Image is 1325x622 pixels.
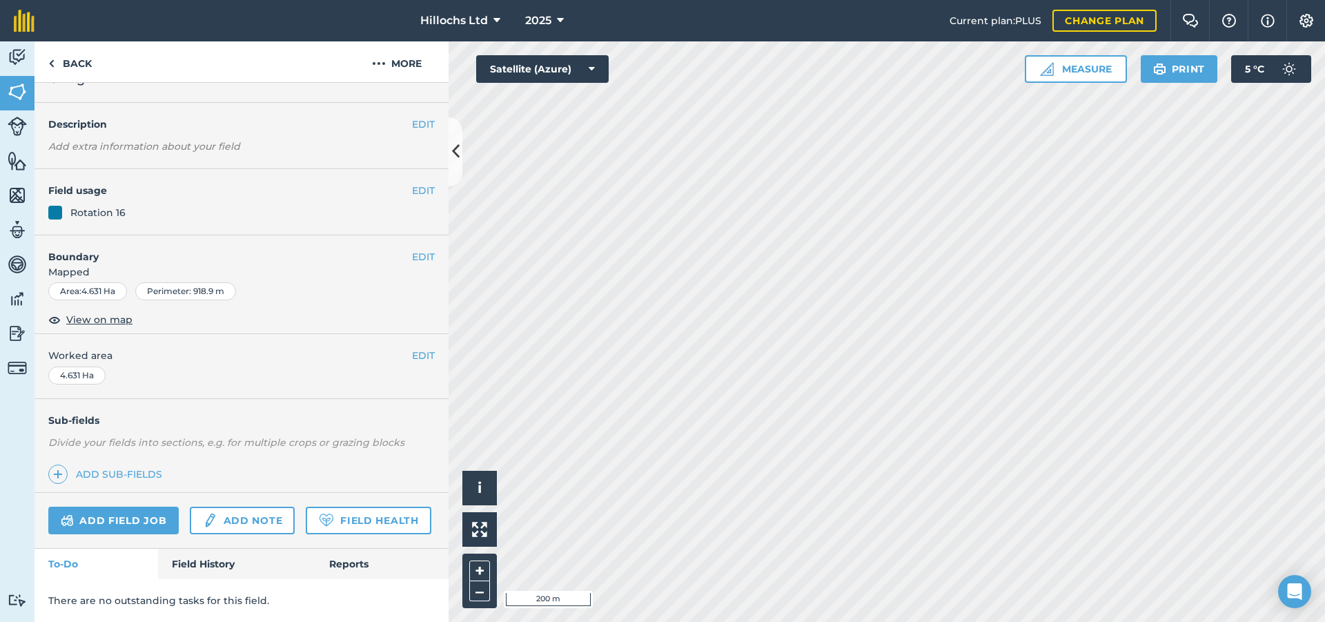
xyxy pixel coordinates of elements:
[8,289,27,309] img: svg+xml;base64,PD94bWwgdmVyc2lvbj0iMS4wIiBlbmNvZGluZz0idXRmLTgiPz4KPCEtLSBHZW5lcmF0b3I6IEFkb2JlIE...
[48,348,435,363] span: Worked area
[1221,14,1237,28] img: A question mark icon
[158,549,315,579] a: Field History
[14,10,35,32] img: fieldmargin Logo
[48,117,435,132] h4: Description
[1298,14,1315,28] img: A cog icon
[1261,12,1275,29] img: svg+xml;base64,PHN2ZyB4bWxucz0iaHR0cDovL3d3dy53My5vcmcvMjAwMC9zdmciIHdpZHRoPSIxNyIgaGVpZ2h0PSIxNy...
[202,512,217,529] img: svg+xml;base64,PD94bWwgdmVyc2lvbj0iMS4wIiBlbmNvZGluZz0idXRmLTgiPz4KPCEtLSBHZW5lcmF0b3I6IEFkb2JlIE...
[420,12,488,29] span: Hillochs Ltd
[412,117,435,132] button: EDIT
[1182,14,1199,28] img: Two speech bubbles overlapping with the left bubble in the forefront
[469,561,490,581] button: +
[48,593,435,608] p: There are no outstanding tasks for this field.
[8,220,27,240] img: svg+xml;base64,PD94bWwgdmVyc2lvbj0iMS4wIiBlbmNvZGluZz0idXRmLTgiPz4KPCEtLSBHZW5lcmF0b3I6IEFkb2JlIE...
[412,348,435,363] button: EDIT
[48,55,55,72] img: svg+xml;base64,PHN2ZyB4bWxucz0iaHR0cDovL3d3dy53My5vcmcvMjAwMC9zdmciIHdpZHRoPSI5IiBoZWlnaHQ9IjI0Ii...
[469,581,490,601] button: –
[1278,575,1311,608] div: Open Intercom Messenger
[315,549,449,579] a: Reports
[48,311,61,328] img: svg+xml;base64,PHN2ZyB4bWxucz0iaHR0cDovL3d3dy53My5vcmcvMjAwMC9zdmciIHdpZHRoPSIxOCIgaGVpZ2h0PSIyNC...
[478,479,482,496] span: i
[8,254,27,275] img: svg+xml;base64,PD94bWwgdmVyc2lvbj0iMS4wIiBlbmNvZGluZz0idXRmLTgiPz4KPCEtLSBHZW5lcmF0b3I6IEFkb2JlIE...
[345,41,449,82] button: More
[48,367,106,385] div: 4.631 Ha
[48,507,179,534] a: Add field job
[372,55,386,72] img: svg+xml;base64,PHN2ZyB4bWxucz0iaHR0cDovL3d3dy53My5vcmcvMjAwMC9zdmciIHdpZHRoPSIyMCIgaGVpZ2h0PSIyNC...
[950,13,1041,28] span: Current plan : PLUS
[8,185,27,206] img: svg+xml;base64,PHN2ZyB4bWxucz0iaHR0cDovL3d3dy53My5vcmcvMjAwMC9zdmciIHdpZHRoPSI1NiIgaGVpZ2h0PSI2MC...
[8,117,27,136] img: svg+xml;base64,PD94bWwgdmVyc2lvbj0iMS4wIiBlbmNvZGluZz0idXRmLTgiPz4KPCEtLSBHZW5lcmF0b3I6IEFkb2JlIE...
[476,55,609,83] button: Satellite (Azure)
[70,205,126,220] div: Rotation 16
[8,81,27,102] img: svg+xml;base64,PHN2ZyB4bWxucz0iaHR0cDovL3d3dy53My5vcmcvMjAwMC9zdmciIHdpZHRoPSI1NiIgaGVpZ2h0PSI2MC...
[8,594,27,607] img: svg+xml;base64,PD94bWwgdmVyc2lvbj0iMS4wIiBlbmNvZGluZz0idXRmLTgiPz4KPCEtLSBHZW5lcmF0b3I6IEFkb2JlIE...
[1025,55,1127,83] button: Measure
[53,466,63,483] img: svg+xml;base64,PHN2ZyB4bWxucz0iaHR0cDovL3d3dy53My5vcmcvMjAwMC9zdmciIHdpZHRoPSIxNCIgaGVpZ2h0PSIyNC...
[1275,55,1303,83] img: svg+xml;base64,PD94bWwgdmVyc2lvbj0iMS4wIiBlbmNvZGluZz0idXRmLTgiPz4KPCEtLSBHZW5lcmF0b3I6IEFkb2JlIE...
[61,512,74,529] img: svg+xml;base64,PD94bWwgdmVyc2lvbj0iMS4wIiBlbmNvZGluZz0idXRmLTgiPz4KPCEtLSBHZW5lcmF0b3I6IEFkb2JlIE...
[190,507,295,534] a: Add note
[35,264,449,280] span: Mapped
[1141,55,1218,83] button: Print
[1245,55,1264,83] span: 5 ° C
[35,41,106,82] a: Back
[412,183,435,198] button: EDIT
[8,47,27,68] img: svg+xml;base64,PD94bWwgdmVyc2lvbj0iMS4wIiBlbmNvZGluZz0idXRmLTgiPz4KPCEtLSBHZW5lcmF0b3I6IEFkb2JlIE...
[66,312,132,327] span: View on map
[35,235,412,264] h4: Boundary
[48,183,412,198] h4: Field usage
[48,282,127,300] div: Area : 4.631 Ha
[48,140,240,153] em: Add extra information about your field
[525,12,551,29] span: 2025
[8,150,27,171] img: svg+xml;base64,PHN2ZyB4bWxucz0iaHR0cDovL3d3dy53My5vcmcvMjAwMC9zdmciIHdpZHRoPSI1NiIgaGVpZ2h0PSI2MC...
[462,471,497,505] button: i
[8,358,27,378] img: svg+xml;base64,PD94bWwgdmVyc2lvbj0iMS4wIiBlbmNvZGluZz0idXRmLTgiPz4KPCEtLSBHZW5lcmF0b3I6IEFkb2JlIE...
[135,282,236,300] div: Perimeter : 918.9 m
[472,522,487,537] img: Four arrows, one pointing top left, one top right, one bottom right and the last bottom left
[48,465,168,484] a: Add sub-fields
[412,249,435,264] button: EDIT
[1231,55,1311,83] button: 5 °C
[306,507,431,534] a: Field Health
[48,436,404,449] em: Divide your fields into sections, e.g. for multiple crops or grazing blocks
[1153,61,1166,77] img: svg+xml;base64,PHN2ZyB4bWxucz0iaHR0cDovL3d3dy53My5vcmcvMjAwMC9zdmciIHdpZHRoPSIxOSIgaGVpZ2h0PSIyNC...
[35,549,158,579] a: To-Do
[8,323,27,344] img: svg+xml;base64,PD94bWwgdmVyc2lvbj0iMS4wIiBlbmNvZGluZz0idXRmLTgiPz4KPCEtLSBHZW5lcmF0b3I6IEFkb2JlIE...
[48,311,132,328] button: View on map
[1040,62,1054,76] img: Ruler icon
[35,413,449,428] h4: Sub-fields
[1052,10,1157,32] a: Change plan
